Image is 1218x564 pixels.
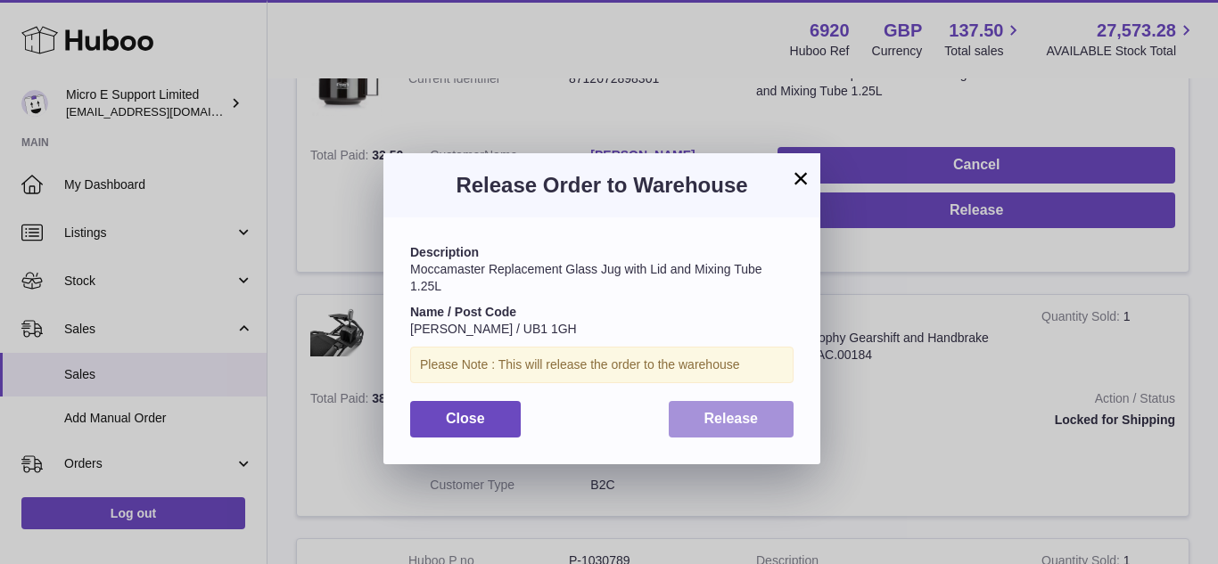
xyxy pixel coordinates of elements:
div: Please Note : This will release the order to the warehouse [410,347,794,383]
strong: Description [410,245,479,259]
span: Close [446,411,485,426]
strong: Name / Post Code [410,305,516,319]
h3: Release Order to Warehouse [410,171,794,200]
span: Moccamaster Replacement Glass Jug with Lid and Mixing Tube 1.25L [410,262,762,293]
button: Release [669,401,794,437]
span: Release [704,411,759,426]
button: × [790,168,811,189]
button: Close [410,401,521,437]
span: [PERSON_NAME] / UB1 1GH [410,322,577,336]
